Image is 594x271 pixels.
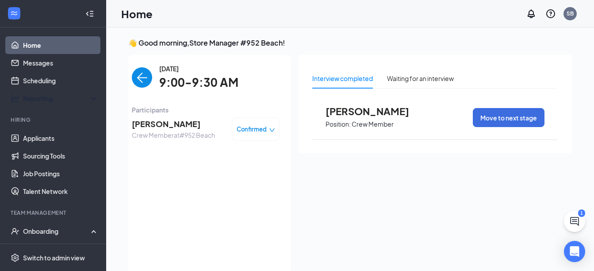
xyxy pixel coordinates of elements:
button: ChatActive [564,211,585,232]
h3: 👋 Good morning, Store Manager #952 Beach ! [128,38,572,48]
a: Messages [23,54,99,72]
svg: Settings [11,253,19,262]
div: Onboarding [23,227,91,236]
span: down [269,127,275,133]
h1: Home [121,6,153,21]
div: Switch to admin view [23,253,85,262]
a: Applicants [23,129,99,147]
svg: ChatActive [569,216,580,227]
div: SB [567,10,574,17]
svg: Notifications [526,8,537,19]
div: Reporting [23,94,99,103]
p: Crew Member [352,120,394,128]
a: Home [23,36,99,54]
a: Overview [23,240,99,258]
div: 1 [578,209,585,217]
span: [DATE] [159,64,238,74]
span: 9:00-9:30 AM [159,74,238,92]
svg: QuestionInfo [545,8,556,19]
div: Hiring [11,116,97,124]
span: [PERSON_NAME] [326,105,423,117]
button: back-button [132,67,152,88]
span: Participants [132,105,280,115]
svg: UserCheck [11,227,19,236]
span: Confirmed [237,125,267,134]
svg: WorkstreamLogo [10,9,19,18]
div: Team Management [11,209,97,217]
p: Position: [326,120,351,128]
span: [PERSON_NAME] [132,118,215,130]
svg: Analysis [11,94,19,103]
a: Job Postings [23,165,99,182]
a: Talent Network [23,182,99,200]
span: Crew Member at #952 Beach [132,130,215,140]
div: Interview completed [312,74,373,83]
svg: Collapse [85,9,94,18]
a: Sourcing Tools [23,147,99,165]
button: Move to next stage [473,108,544,127]
div: Open Intercom Messenger [564,241,585,262]
a: Scheduling [23,72,99,89]
div: Waiting for an interview [387,74,454,83]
